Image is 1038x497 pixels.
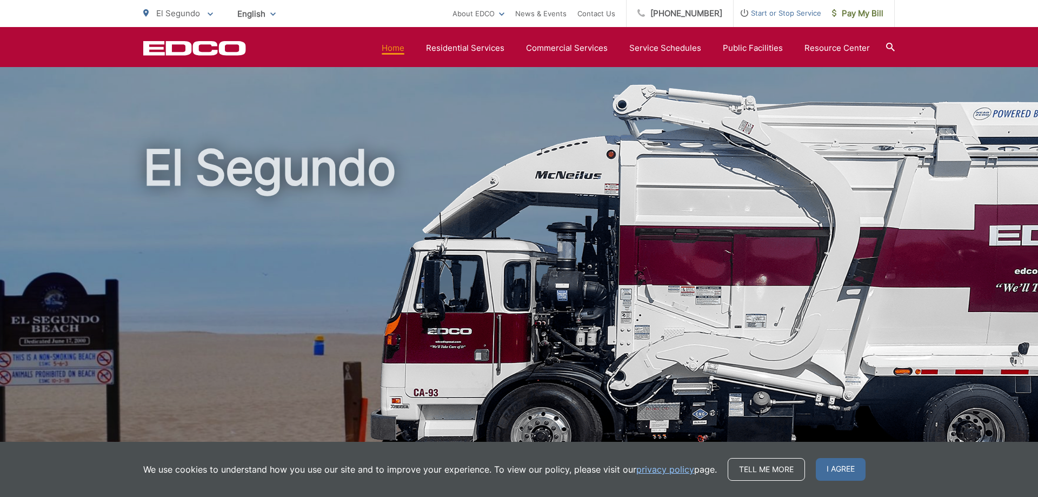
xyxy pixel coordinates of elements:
a: Contact Us [577,7,615,20]
a: Residential Services [426,42,504,55]
p: We use cookies to understand how you use our site and to improve your experience. To view our pol... [143,463,717,476]
a: Home [382,42,404,55]
a: Service Schedules [629,42,701,55]
a: Commercial Services [526,42,608,55]
h1: El Segundo [143,141,895,483]
a: Public Facilities [723,42,783,55]
a: Tell me more [728,458,805,481]
span: Pay My Bill [832,7,883,20]
a: EDCD logo. Return to the homepage. [143,41,246,56]
span: I agree [816,458,866,481]
span: El Segundo [156,8,200,18]
span: English [229,4,284,23]
a: News & Events [515,7,567,20]
a: Resource Center [804,42,870,55]
a: About EDCO [453,7,504,20]
a: privacy policy [636,463,694,476]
